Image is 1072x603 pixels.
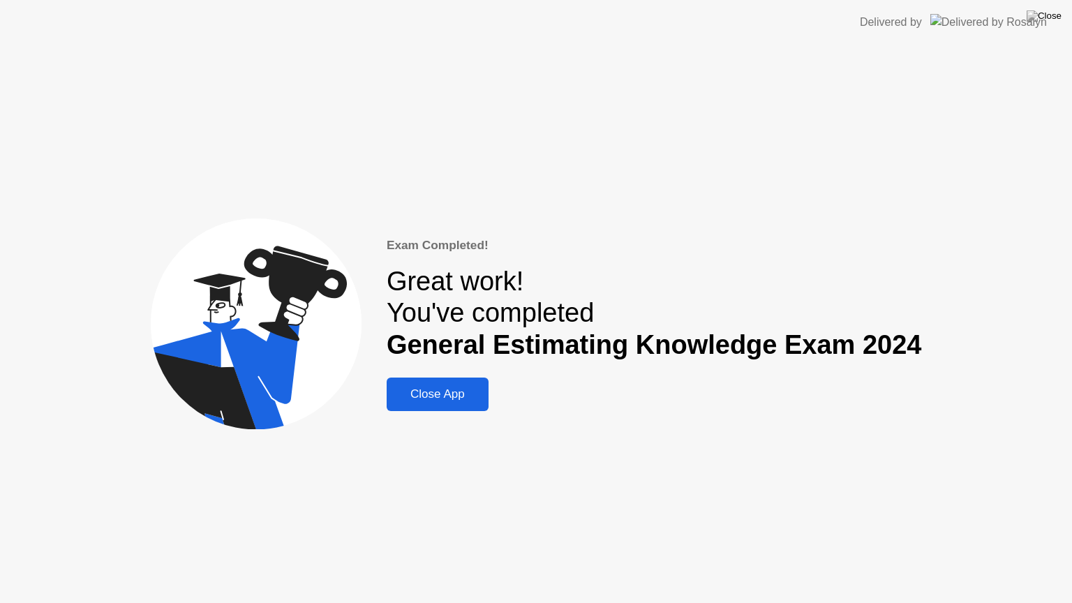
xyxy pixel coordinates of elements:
[391,387,484,401] div: Close App
[387,378,489,411] button: Close App
[930,14,1047,30] img: Delivered by Rosalyn
[387,266,922,362] div: Great work! You've completed
[387,330,922,359] b: General Estimating Knowledge Exam 2024
[1027,10,1062,22] img: Close
[860,14,922,31] div: Delivered by
[387,237,922,255] div: Exam Completed!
